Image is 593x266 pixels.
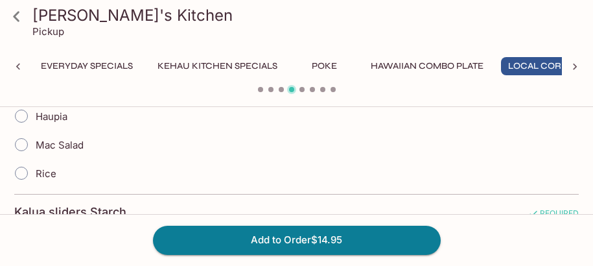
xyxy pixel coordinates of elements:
[295,57,353,75] button: Poke
[14,205,126,219] h4: Kalua sliders Starch
[36,110,67,123] span: Haupia
[153,226,441,254] button: Add to Order$14.95
[364,57,491,75] button: Hawaiian Combo Plate
[32,25,64,38] p: Pickup
[150,57,285,75] button: Kehau Kitchen Specials
[32,5,583,25] h3: [PERSON_NAME]'s Kitchen
[34,57,140,75] button: Everyday Specials
[501,57,588,75] button: Local Corner
[36,139,84,151] span: Mac Salad
[36,167,56,180] span: Rice
[528,208,579,223] span: REQUIRED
